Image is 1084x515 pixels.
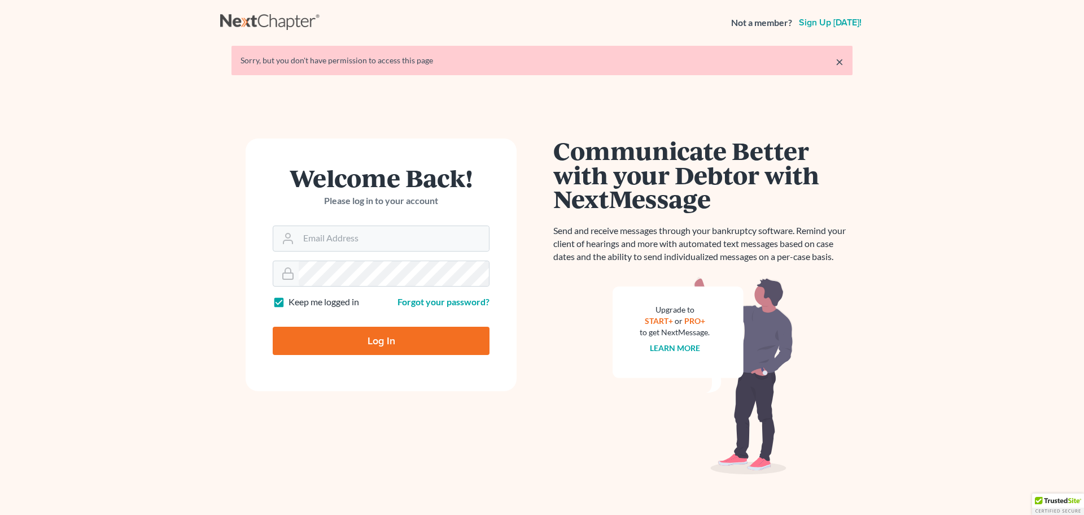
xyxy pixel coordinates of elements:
p: Please log in to your account [273,194,489,207]
h1: Communicate Better with your Debtor with NextMessage [553,139,853,211]
span: or [675,316,683,326]
img: nextmessage_bg-59042aed3d76b12b5cd301f8e5b87938c9018125f34e5fa2b7a6b67550977c72.svg [613,277,793,475]
h1: Welcome Back! [273,166,489,190]
input: Email Address [299,226,489,251]
a: START+ [645,316,673,326]
label: Keep me logged in [289,296,359,309]
div: Upgrade to [640,304,710,315]
p: Send and receive messages through your bankruptcy software. Remind your client of hearings and mo... [553,224,853,263]
input: Log In [273,327,489,355]
div: to get NextMessage. [640,327,710,338]
div: TrustedSite Certified [1032,494,1084,515]
a: × [836,55,843,68]
strong: Not a member? [731,16,792,29]
div: Sorry, but you don't have permission to access this page [241,55,843,66]
a: Sign up [DATE]! [797,18,864,27]
a: PRO+ [684,316,705,326]
a: Learn more [650,343,700,353]
a: Forgot your password? [397,296,489,307]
